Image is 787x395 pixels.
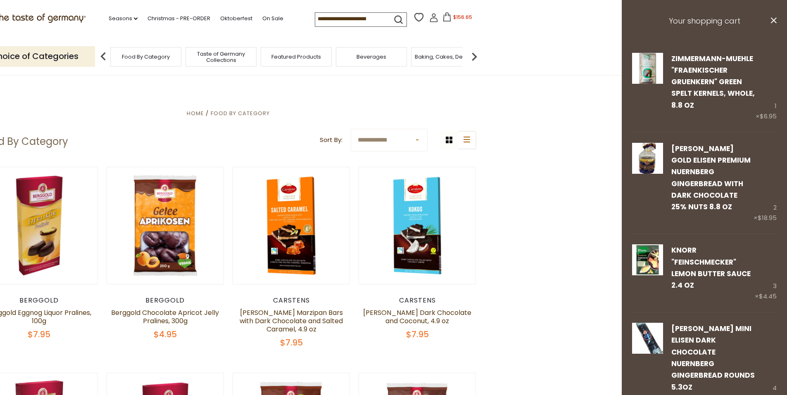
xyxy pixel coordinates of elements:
[632,143,663,174] img: Wicklein Gold Elisen Premium Nuernberg Gingerbread with dark chocolate 25% nuts 8.8 oz
[271,54,321,60] a: Featured Products
[466,48,483,65] img: next arrow
[440,12,475,25] button: $156.65
[107,167,224,284] img: Berggold Chocolate Apricot Jelly Pralines, 300g
[109,14,138,23] a: Seasons
[211,109,270,117] a: Food By Category
[107,296,224,305] div: Berggold
[111,308,219,326] a: Berggold Chocolate Apricot Jelly Pralines, 300g
[233,167,350,284] img: Carstens Luebecker Marzipan Bars with Dark Chocolate and Salted Caramel, 4.9 oz
[671,54,755,110] a: Zimmermann-Muehle "Fraenkischer Gruenkern" Green Spelt Kernels, Whole, 8.8 oz
[632,323,663,354] img: Wicklein Mini Elisen Dark Chocolate Nuernberg Gingerbread Rounds 5.3oz
[632,53,663,84] img: Zimmermann-Muehle "Fraenkischer Gruenkern" Green Spelt Kernels, Whole, 8.8 oz
[755,244,777,302] div: 3 ×
[406,329,429,340] span: $7.95
[671,245,751,290] a: Knorr "Feinschmecker" Lemon Butter Sauce 2.4 oz
[759,292,777,300] span: $4.45
[220,14,252,23] a: Oktoberfest
[632,53,663,122] a: Zimmermann-Muehle "Fraenkischer Gruenkern" Green Spelt Kernels, Whole, 8.8 oz
[280,337,303,348] span: $7.95
[758,213,777,222] span: $18.95
[147,14,210,23] a: Christmas - PRE-ORDER
[363,308,471,326] a: [PERSON_NAME] Dark Chocolate and Coconut, 4.9 oz
[154,329,177,340] span: $4.95
[415,54,479,60] a: Baking, Cakes, Desserts
[632,143,663,224] a: Wicklein Gold Elisen Premium Nuernberg Gingerbread with dark chocolate 25% nuts 8.8 oz
[359,167,476,284] img: Carstens Luebecker Dark Chocolate and Coconut, 4.9 oz
[671,324,755,392] a: [PERSON_NAME] Mini Elisen Dark Chocolate Nuernberg Gingerbread Rounds 5.3oz
[453,14,472,21] span: $156.65
[754,143,777,224] div: 2 ×
[188,51,254,63] a: Taste of Germany Collections
[671,144,751,212] a: [PERSON_NAME] Gold Elisen Premium Nuernberg Gingerbread with dark chocolate 25% nuts 8.8 oz
[756,53,777,122] div: 1 ×
[632,244,663,275] img: Knorr "Feinschmecker" Lemon Butter Sauce 2.4 oz
[632,244,663,302] a: Knorr "Feinschmecker" Lemon Butter Sauce 2.4 oz
[95,48,112,65] img: previous arrow
[320,135,342,145] label: Sort By:
[357,54,386,60] a: Beverages
[122,54,170,60] a: Food By Category
[262,14,283,23] a: On Sale
[240,308,343,334] a: [PERSON_NAME] Marzipan Bars with Dark Chocolate and Salted Caramel, 4.9 oz
[760,112,777,121] span: $6.95
[359,296,476,305] div: Carstens
[187,109,204,117] a: Home
[28,329,50,340] span: $7.95
[233,296,350,305] div: Carstens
